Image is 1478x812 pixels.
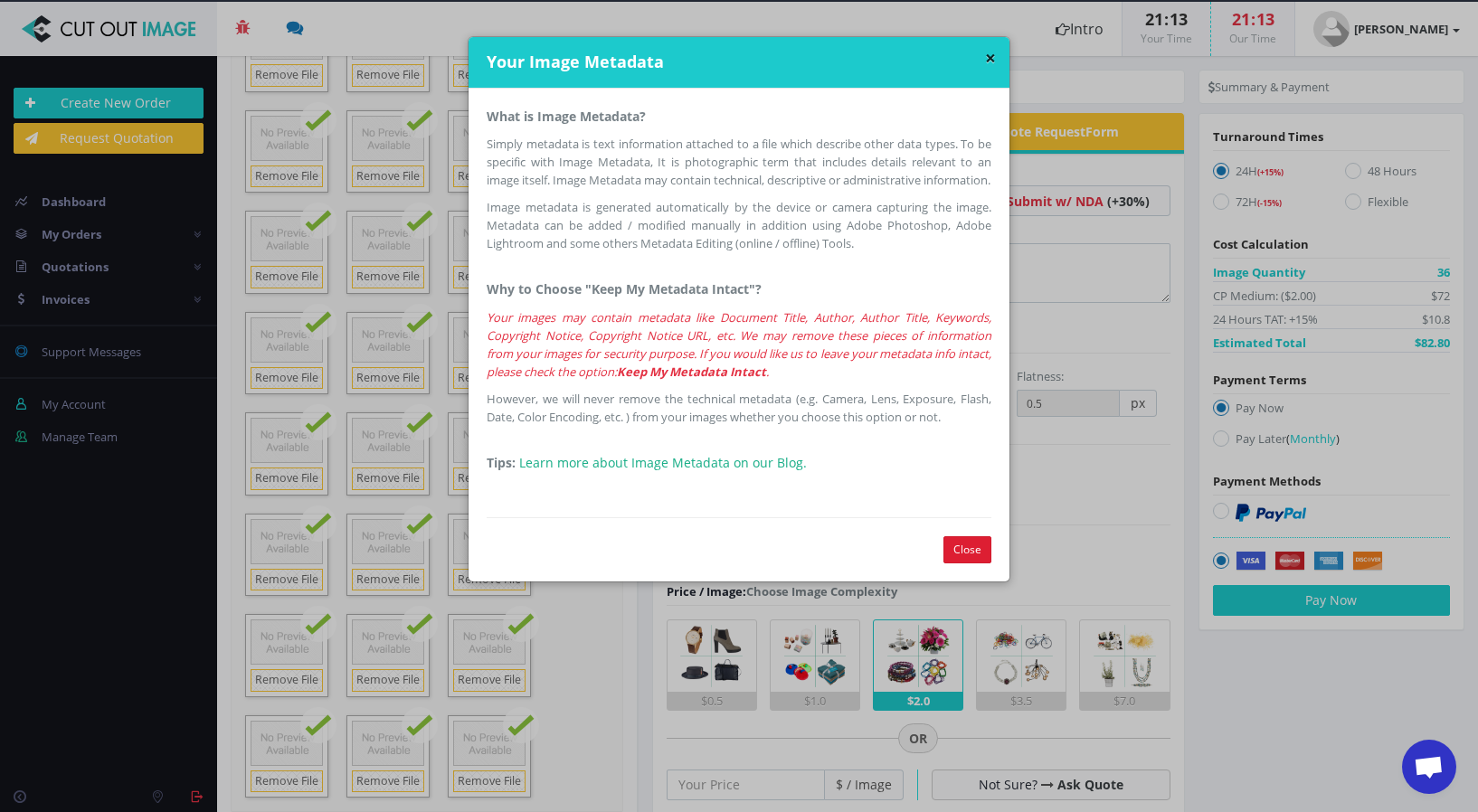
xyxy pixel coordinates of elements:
strong: Tips: [487,454,516,471]
p: Why to Choose "Keep My Metadata Intact"? [487,261,991,299]
p: What is Image Metadata? [487,107,991,127]
a: Learn more about Image Metadata on our Blog. [519,454,807,471]
button: Close [943,536,991,563]
h4: Your Image Metadata [487,51,996,74]
p: Simply metadata is text information attached to a file which describe other data types. To be spe... [487,135,991,189]
button: × [985,49,996,68]
p: However, we will never remove the technical metadata (e.g. Camera, Lens, Exposure, Flash, Date, C... [487,390,991,426]
em: Your images may contain metadata like Document Title, Author, Author Title, Keywords, Copyright N... [487,309,991,380]
p: Image metadata is generated automatically by the device or camera capturing the image. Metadata c... [487,198,991,252]
a: Open chat [1402,740,1456,794]
strong: Keep My Metadata Intact [617,364,766,380]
